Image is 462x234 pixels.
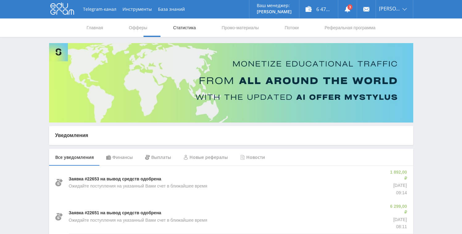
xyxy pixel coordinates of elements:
p: Заявка #22653 на вывод средств одобрена [69,176,161,182]
a: Потоки [284,18,299,37]
p: 08:11 [389,224,407,230]
img: Banner [49,43,413,123]
p: Ожидайте поступления на указанный Вами счет в ближайшее время [69,217,207,224]
p: 1 892,00 ₽ [389,169,407,181]
p: Ваш менеджер: [257,3,292,8]
a: Реферальная программа [324,18,376,37]
a: Главная [86,18,104,37]
span: [PERSON_NAME] [379,6,401,11]
div: Новые рефералы [177,149,234,166]
p: Ожидайте поступления на указанный Вами счет в ближайшее время [69,183,207,189]
a: Статистика [173,18,197,37]
p: Заявка #22651 на вывод средств одобрена [69,210,161,216]
p: [DATE] [389,183,407,189]
p: Уведомления [55,132,407,139]
a: Промо-материалы [221,18,259,37]
div: Новости [234,149,271,166]
p: 09:14 [389,190,407,196]
p: 6 299,00 ₽ [389,204,407,216]
div: Выплаты [139,149,177,166]
div: Финансы [100,149,139,166]
p: [PERSON_NAME] [257,9,292,14]
p: [DATE] [389,217,407,223]
a: Офферы [128,18,148,37]
div: Все уведомления [49,149,100,166]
